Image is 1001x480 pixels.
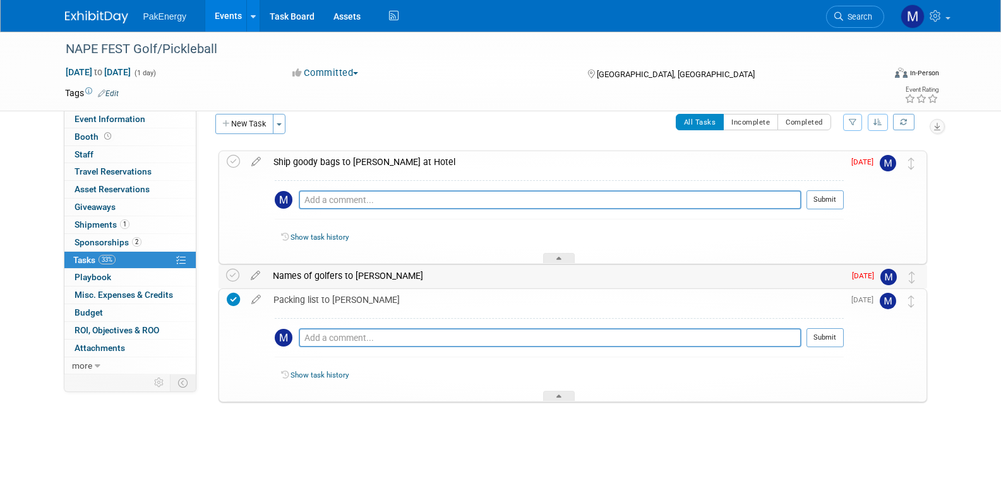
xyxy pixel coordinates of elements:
button: New Task [215,114,273,134]
i: Move task [908,157,914,169]
button: All Tasks [676,114,724,130]
span: Playbook [75,272,111,282]
span: ROI, Objectives & ROO [75,325,159,335]
a: more [64,357,196,374]
div: Event Format [810,66,940,85]
button: Completed [777,114,831,130]
img: Michael Hagenbrock [275,329,292,347]
span: more [72,360,92,371]
img: ExhibitDay [65,11,128,23]
span: Travel Reservations [75,166,152,176]
span: 1 [120,219,129,229]
a: Edit [98,89,119,98]
img: Michael Hagenbrock [901,4,925,28]
span: Booth [75,132,114,142]
a: edit [244,270,267,281]
img: Format-Inperson.png [895,68,908,78]
img: Michael Hagenbrock [880,155,896,171]
span: 33% [99,255,116,264]
span: [DATE] [851,295,880,304]
div: Packing list to [PERSON_NAME] [267,289,844,311]
span: 2 [132,237,141,247]
button: Incomplete [723,114,778,130]
a: Refresh [893,114,914,130]
span: Misc. Expenses & Credits [75,290,173,300]
span: [DATE] [852,271,880,280]
span: [GEOGRAPHIC_DATA], [GEOGRAPHIC_DATA] [597,70,755,79]
a: Search [826,6,884,28]
a: Show task history [291,233,349,242]
a: Travel Reservations [64,163,196,180]
span: Shipments [75,219,129,230]
td: Personalize Event Tab Strip [148,374,171,391]
a: edit [245,156,267,168]
i: Move task [908,295,914,307]
a: Giveaways [64,199,196,216]
i: Move task [909,271,915,283]
button: Submit [806,190,844,209]
span: Staff [75,149,93,159]
span: Event Information [75,114,145,124]
button: Committed [288,66,363,80]
a: Staff [64,146,196,163]
img: Mary Walker [880,293,896,309]
a: Playbook [64,269,196,286]
a: Booth [64,128,196,145]
a: Misc. Expenses & Credits [64,286,196,304]
a: Asset Reservations [64,181,196,198]
td: Toggle Event Tabs [170,374,196,391]
div: NAPE FEST Golf/Pickleball [61,38,865,61]
span: to [92,67,104,77]
a: ROI, Objectives & ROO [64,322,196,339]
a: Event Information [64,111,196,128]
button: Submit [806,328,844,347]
div: Event Rating [904,87,938,93]
span: Budget [75,307,103,317]
span: Giveaways [75,202,116,212]
span: Tasks [73,255,116,265]
a: Show task history [291,371,349,379]
a: Tasks33% [64,252,196,269]
a: edit [245,294,267,305]
span: (1 day) [133,69,156,77]
span: Asset Reservations [75,184,150,194]
span: Attachments [75,343,125,353]
a: Sponsorships2 [64,234,196,251]
img: Michael Hagenbrock [275,191,292,209]
span: [DATE] [851,157,880,166]
div: Ship goody bags to [PERSON_NAME] at Hotel [267,151,844,173]
img: Mary Walker [880,269,897,285]
span: PakEnergy [143,11,186,22]
span: [DATE] [DATE] [65,66,131,78]
div: In-Person [909,68,939,78]
span: Sponsorships [75,237,141,247]
td: Tags [65,87,119,99]
a: Shipments1 [64,216,196,233]
span: Booth not reserved yet [102,132,114,141]
a: Attachments [64,340,196,357]
div: Names of golfers to [PERSON_NAME] [267,265,844,286]
span: Search [843,12,872,22]
a: Budget [64,304,196,321]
